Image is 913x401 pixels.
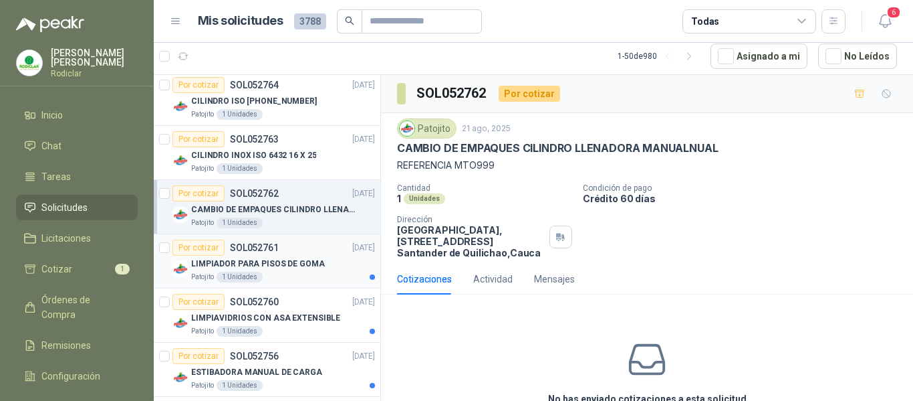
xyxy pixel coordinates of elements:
[397,272,452,287] div: Cotizaciones
[51,48,138,67] p: [PERSON_NAME] [PERSON_NAME]
[294,13,326,29] span: 3788
[154,289,380,343] a: Por cotizarSOL052760[DATE] Company LogoLIMPIAVIDRIOS CON ASA EXTENSIBLEPatojito1 Unidades
[397,183,572,193] p: Cantidad
[16,333,138,358] a: Remisiones
[352,187,375,200] p: [DATE]
[230,351,279,361] p: SOL052756
[352,296,375,309] p: [DATE]
[217,326,263,337] div: 1 Unidades
[397,158,897,173] p: REFERENCIA MTO999
[230,189,279,198] p: SOL052762
[41,169,71,184] span: Tareas
[41,293,125,322] span: Órdenes de Compra
[191,149,316,162] p: CILINDRO INOX ISO 6432 16 X 25
[172,77,225,93] div: Por cotizar
[397,118,456,139] div: Patojito
[41,369,100,384] span: Configuración
[191,312,340,325] p: LIMPIAVIDRIOS CON ASA EXTENSIBLE
[191,366,322,379] p: ESTIBADORA MANUAL DE CARGA
[172,207,188,223] img: Company Logo
[217,380,263,391] div: 1 Unidades
[397,224,544,258] p: [GEOGRAPHIC_DATA], [STREET_ADDRESS] Santander de Quilichao , Cauca
[17,50,42,76] img: Company Logo
[583,183,908,193] p: Condición de pago
[873,9,897,33] button: 6
[41,139,61,153] span: Chat
[191,218,214,228] p: Patojito
[818,44,897,69] button: No Leídos
[198,11,283,31] h1: Mis solicitudes
[191,326,214,337] p: Patojito
[41,338,91,353] span: Remisiones
[41,200,88,215] span: Solicitudes
[172,315,188,331] img: Company Logo
[400,121,414,136] img: Company Logo
[172,370,188,386] img: Company Logo
[16,256,138,282] a: Cotizar1
[172,240,225,256] div: Por cotizar
[499,86,560,102] div: Por cotizar
[473,272,513,287] div: Actividad
[191,95,317,108] p: CILINDRO ISO [PHONE_NUMBER]
[534,272,575,287] div: Mensajes
[352,133,375,146] p: [DATE]
[41,262,72,276] span: Cotizar
[404,193,445,204] div: Unidades
[191,258,325,270] p: LIMPIADOR PARA PISOS DE GOMA
[217,109,263,120] div: 1 Unidades
[172,261,188,277] img: Company Logo
[172,294,225,310] div: Por cotizar
[16,287,138,327] a: Órdenes de Compra
[217,163,263,174] div: 1 Unidades
[172,98,188,114] img: Company Logo
[191,204,358,216] p: CAMBIO DE EMPAQUES CILINDRO LLENADORA MANUALNUAL
[191,109,214,120] p: Patojito
[172,153,188,169] img: Company Logo
[352,350,375,363] p: [DATE]
[172,348,225,364] div: Por cotizar
[191,163,214,174] p: Patojito
[16,164,138,189] a: Tareas
[886,6,901,19] span: 6
[16,16,84,32] img: Logo peakr
[154,180,380,234] a: Por cotizarSOL052762[DATE] Company LogoCAMBIO DE EMPAQUES CILINDRO LLENADORA MANUALNUALPatojito1 ...
[416,83,488,104] h3: SOL052762
[352,242,375,254] p: [DATE]
[462,123,511,135] p: 21 ago, 2025
[230,243,279,252] p: SOL052761
[16,133,138,159] a: Chat
[230,80,279,90] p: SOL052764
[397,141,718,155] p: CAMBIO DE EMPAQUES CILINDRO LLENADORA MANUALNUAL
[154,234,380,289] a: Por cotizarSOL052761[DATE] Company LogoLIMPIADOR PARA PISOS DE GOMAPatojito1 Unidades
[217,272,263,283] div: 1 Unidades
[51,70,138,78] p: Rodiclar
[41,108,63,123] span: Inicio
[397,193,401,204] p: 1
[618,46,700,67] div: 1 - 50 de 980
[352,79,375,92] p: [DATE]
[16,226,138,251] a: Licitaciones
[172,131,225,147] div: Por cotizar
[191,380,214,391] p: Patojito
[16,102,138,128] a: Inicio
[16,364,138,389] a: Configuración
[16,195,138,220] a: Solicitudes
[397,215,544,224] p: Dirección
[115,264,130,274] span: 1
[172,185,225,202] div: Por cotizar
[191,272,214,283] p: Patojito
[583,193,908,204] p: Crédito 60 días
[710,44,807,69] button: Asignado a mi
[230,297,279,307] p: SOL052760
[154,126,380,180] a: Por cotizarSOL052763[DATE] Company LogoCILINDRO INOX ISO 6432 16 X 25Patojito1 Unidades
[217,218,263,228] div: 1 Unidades
[41,231,91,246] span: Licitaciones
[154,343,380,397] a: Por cotizarSOL052756[DATE] Company LogoESTIBADORA MANUAL DE CARGAPatojito1 Unidades
[154,72,380,126] a: Por cotizarSOL052764[DATE] Company LogoCILINDRO ISO [PHONE_NUMBER]Patojito1 Unidades
[230,135,279,144] p: SOL052763
[691,14,719,29] div: Todas
[345,16,354,25] span: search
